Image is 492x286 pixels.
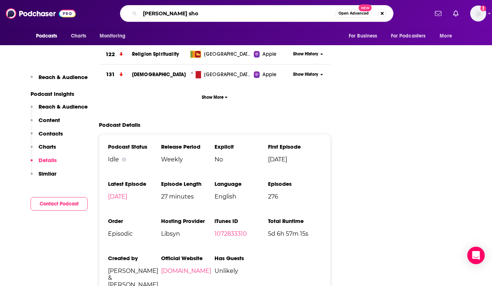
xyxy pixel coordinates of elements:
[450,7,461,20] a: Show notifications dropdown
[291,71,325,78] button: Show History
[105,50,115,59] h3: 122
[215,180,268,187] h3: Language
[386,29,436,43] button: open menu
[268,180,321,187] h3: Episodes
[39,103,88,110] p: Reach & Audience
[204,51,251,58] span: Sri Lanka
[467,247,485,264] div: Open Intercom Messenger
[432,7,444,20] a: Show notifications dropdown
[293,51,318,57] span: Show History
[66,29,91,43] a: Charts
[254,71,291,78] a: Apple
[215,218,268,224] h3: iTunes ID
[132,71,186,78] a: [DEMOGRAPHIC_DATA]
[161,255,215,262] h3: Official Website
[39,143,56,150] p: Charts
[161,218,215,224] h3: Hosting Provider
[215,255,268,262] h3: Has Guests
[108,143,161,150] h3: Podcast Status
[344,29,387,43] button: open menu
[470,5,486,21] img: User Profile
[108,156,161,163] div: Idle
[39,170,56,177] p: Similar
[161,180,215,187] h3: Episode Length
[435,29,461,43] button: open menu
[187,71,254,78] a: [GEOGRAPHIC_DATA]
[100,31,125,41] span: Monitoring
[99,44,132,64] a: 122
[268,230,321,237] span: 5d 6h 57m 15s
[108,218,161,224] h3: Order
[215,230,247,237] a: 1072833310
[39,117,60,124] p: Content
[470,5,486,21] span: Logged in as Andrea1206
[263,51,276,58] span: Apple
[31,157,57,170] button: Details
[108,180,161,187] h3: Latest Episode
[120,5,393,22] div: Search podcasts, credits, & more...
[440,31,452,41] span: More
[470,5,486,21] button: Show profile menu
[215,193,268,200] span: English
[268,193,321,200] span: 276
[161,143,215,150] h3: Release Period
[161,230,215,237] span: Libsyn
[268,143,321,150] h3: First Episode
[293,71,318,78] span: Show History
[161,267,211,274] a: [DOMAIN_NAME]
[132,51,179,57] a: Religion Spirituality
[31,103,88,117] button: Reach & Audience
[339,12,369,15] span: Open Advanced
[39,157,57,164] p: Details
[291,51,325,57] button: Show History
[204,71,251,78] span: Malta
[31,29,67,43] button: open menu
[106,70,115,79] h3: 131
[349,31,377,41] span: For Business
[99,64,132,85] a: 131
[108,193,127,200] a: [DATE]
[31,74,88,87] button: Reach & Audience
[187,51,254,58] a: [GEOGRAPHIC_DATA]
[31,130,63,144] button: Contacts
[202,95,228,100] span: Show More
[6,7,76,20] img: Podchaser - Follow, Share and Rate Podcasts
[215,156,268,163] span: No
[95,29,135,43] button: open menu
[31,170,56,184] button: Similar
[480,5,486,11] svg: Add a profile image
[71,31,87,41] span: Charts
[268,156,321,163] span: [DATE]
[215,143,268,150] h3: Explicit
[36,31,57,41] span: Podcasts
[99,121,140,128] h2: Podcast Details
[391,31,426,41] span: For Podcasters
[254,51,291,58] a: Apple
[161,193,215,200] span: 27 minutes
[31,197,88,211] button: Contact Podcast
[263,71,276,78] span: Apple
[39,74,88,81] p: Reach & Audience
[99,90,331,104] button: Show More
[161,156,215,163] span: Weekly
[39,130,63,137] p: Contacts
[268,218,321,224] h3: Total Runtime
[359,4,372,11] span: New
[335,9,372,18] button: Open AdvancedNew
[31,117,60,130] button: Content
[31,143,56,157] button: Charts
[140,8,335,19] input: Search podcasts, credits, & more...
[108,255,161,262] h3: Created by
[108,230,161,237] span: Episodic
[215,267,268,274] span: Unlikely
[31,90,88,97] p: Podcast Insights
